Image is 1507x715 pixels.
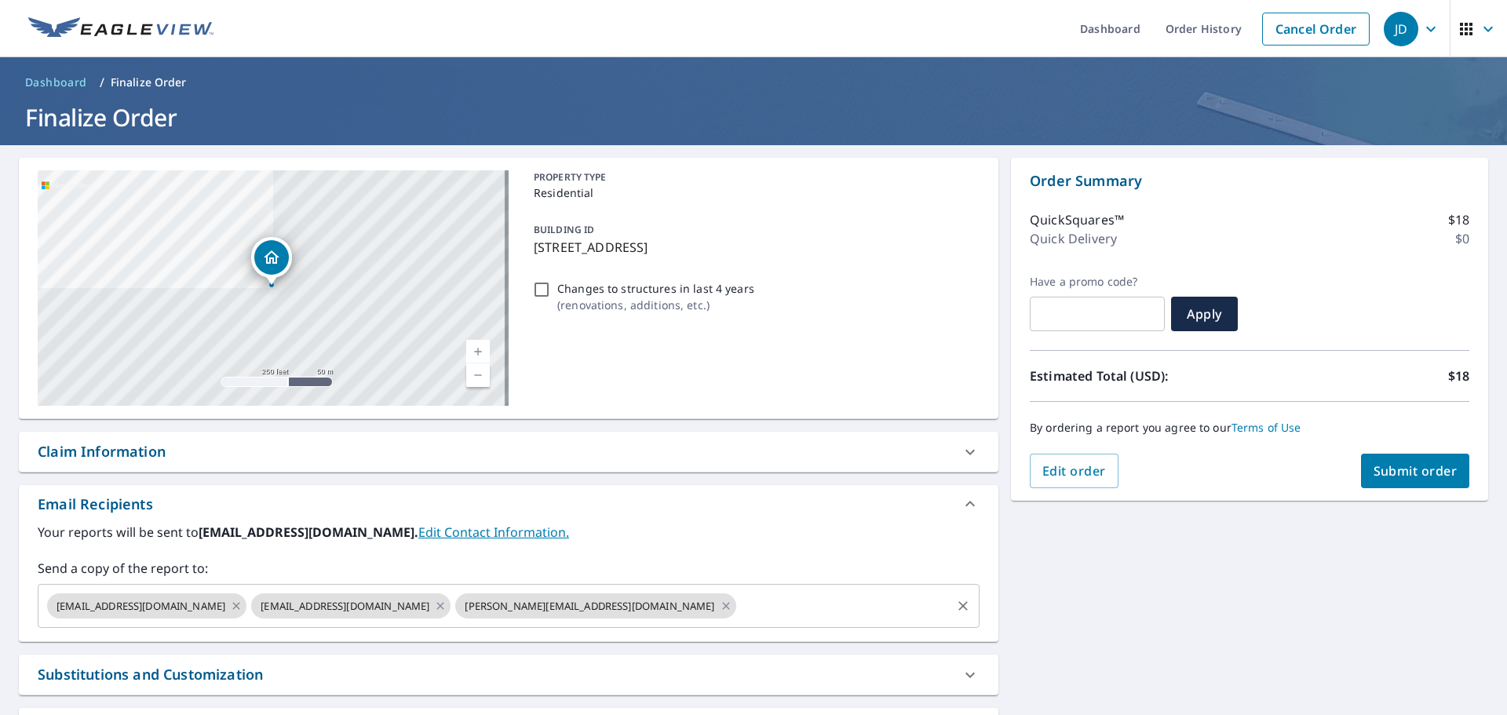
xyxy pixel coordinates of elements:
[534,238,973,257] p: [STREET_ADDRESS]
[466,363,490,387] a: Current Level 17, Zoom Out
[534,170,973,184] p: PROPERTY TYPE
[1384,12,1418,46] div: JD
[455,593,735,618] div: [PERSON_NAME][EMAIL_ADDRESS][DOMAIN_NAME]
[1030,454,1118,488] button: Edit order
[1030,275,1165,289] label: Have a promo code?
[418,523,569,541] a: EditContactInfo
[1042,462,1106,480] span: Edit order
[19,70,1488,95] nav: breadcrumb
[38,559,980,578] label: Send a copy of the report to:
[38,494,153,515] div: Email Recipients
[47,599,235,614] span: [EMAIL_ADDRESS][DOMAIN_NAME]
[557,280,754,297] p: Changes to structures in last 4 years
[1030,421,1469,435] p: By ordering a report you agree to our
[38,664,263,685] div: Substitutions and Customization
[38,523,980,542] label: Your reports will be sent to
[455,599,724,614] span: [PERSON_NAME][EMAIL_ADDRESS][DOMAIN_NAME]
[1361,454,1470,488] button: Submit order
[251,599,439,614] span: [EMAIL_ADDRESS][DOMAIN_NAME]
[25,75,87,90] span: Dashboard
[1030,367,1250,385] p: Estimated Total (USD):
[1030,210,1124,229] p: QuickSquares™
[199,523,418,541] b: [EMAIL_ADDRESS][DOMAIN_NAME].
[1030,229,1117,248] p: Quick Delivery
[1374,462,1458,480] span: Submit order
[19,432,998,472] div: Claim Information
[952,595,974,617] button: Clear
[1455,229,1469,248] p: $0
[19,485,998,523] div: Email Recipients
[100,73,104,92] li: /
[19,101,1488,133] h1: Finalize Order
[38,441,166,462] div: Claim Information
[534,184,973,201] p: Residential
[534,223,594,236] p: BUILDING ID
[466,340,490,363] a: Current Level 17, Zoom In
[1030,170,1469,192] p: Order Summary
[19,655,998,695] div: Substitutions and Customization
[1448,210,1469,229] p: $18
[1232,420,1301,435] a: Terms of Use
[1171,297,1238,331] button: Apply
[47,593,246,618] div: [EMAIL_ADDRESS][DOMAIN_NAME]
[251,593,451,618] div: [EMAIL_ADDRESS][DOMAIN_NAME]
[557,297,754,313] p: ( renovations, additions, etc. )
[19,70,93,95] a: Dashboard
[111,75,187,90] p: Finalize Order
[1184,305,1225,323] span: Apply
[1448,367,1469,385] p: $18
[251,237,292,286] div: Dropped pin, building 1, Residential property, 170 Columbus Ave Stratford, CT 06615
[28,17,213,41] img: EV Logo
[1262,13,1370,46] a: Cancel Order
